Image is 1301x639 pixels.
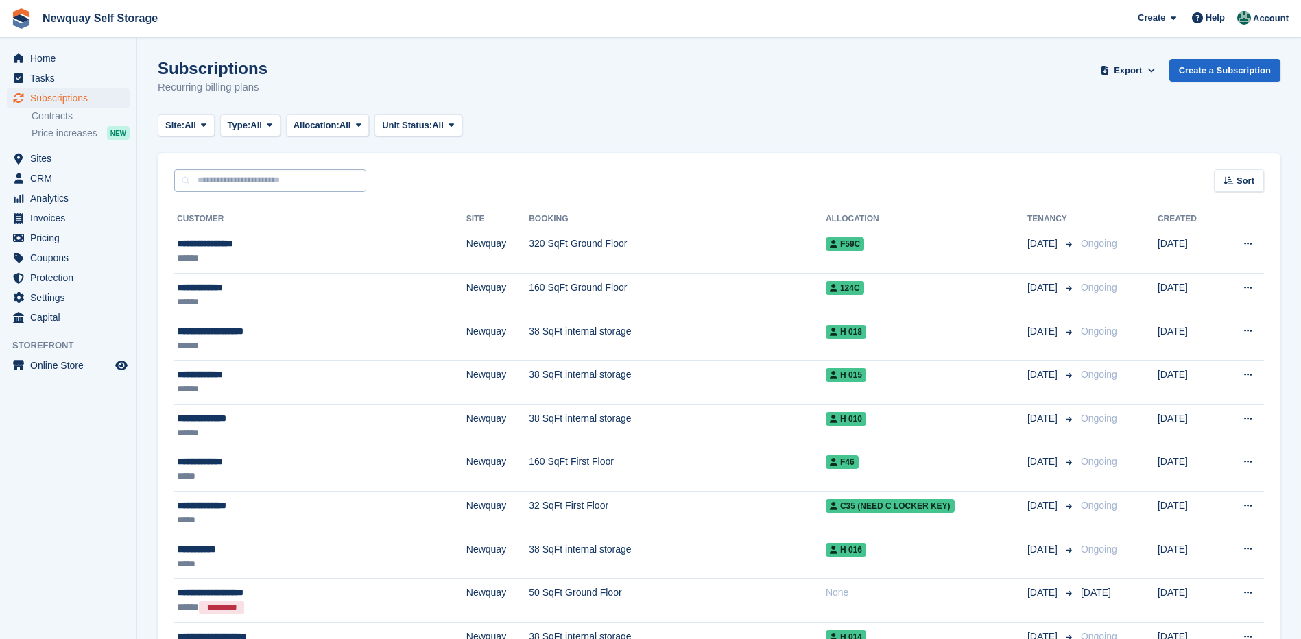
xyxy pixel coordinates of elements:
[7,288,130,307] a: menu
[1081,544,1117,555] span: Ongoing
[165,119,184,132] span: Site:
[1027,280,1060,295] span: [DATE]
[529,208,826,230] th: Booking
[37,7,163,29] a: Newquay Self Storage
[466,579,529,623] td: Newquay
[466,317,529,361] td: Newquay
[1081,413,1117,424] span: Ongoing
[529,317,826,361] td: 38 SqFt internal storage
[12,339,136,352] span: Storefront
[826,237,864,251] span: F59C
[32,110,130,123] a: Contracts
[826,543,866,557] span: H 016
[1158,230,1219,274] td: [DATE]
[30,208,112,228] span: Invoices
[1081,369,1117,380] span: Ongoing
[30,228,112,248] span: Pricing
[158,59,267,77] h1: Subscriptions
[1081,587,1111,598] span: [DATE]
[1169,59,1280,82] a: Create a Subscription
[529,361,826,405] td: 38 SqFt internal storage
[113,357,130,374] a: Preview store
[220,114,281,137] button: Type: All
[7,228,130,248] a: menu
[1027,542,1060,557] span: [DATE]
[1253,12,1289,25] span: Account
[529,535,826,579] td: 38 SqFt internal storage
[7,356,130,375] a: menu
[30,268,112,287] span: Protection
[30,88,112,108] span: Subscriptions
[826,208,1027,230] th: Allocation
[7,268,130,287] a: menu
[1158,361,1219,405] td: [DATE]
[158,80,267,95] p: Recurring billing plans
[30,248,112,267] span: Coupons
[466,361,529,405] td: Newquay
[11,8,32,29] img: stora-icon-8386f47178a22dfd0bd8f6a31ec36ba5ce8667c1dd55bd0f319d3a0aa187defe.svg
[1237,11,1251,25] img: JON
[228,119,251,132] span: Type:
[7,189,130,208] a: menu
[466,448,529,492] td: Newquay
[1027,586,1060,600] span: [DATE]
[1206,11,1225,25] span: Help
[1098,59,1158,82] button: Export
[294,119,339,132] span: Allocation:
[1027,498,1060,513] span: [DATE]
[1027,411,1060,426] span: [DATE]
[7,308,130,327] a: menu
[466,492,529,535] td: Newquay
[382,119,432,132] span: Unit Status:
[1158,317,1219,361] td: [DATE]
[1081,282,1117,293] span: Ongoing
[826,412,866,426] span: H 010
[1158,405,1219,448] td: [DATE]
[529,405,826,448] td: 38 SqFt internal storage
[1138,11,1165,25] span: Create
[7,169,130,188] a: menu
[1027,208,1075,230] th: Tenancy
[7,149,130,168] a: menu
[1027,324,1060,339] span: [DATE]
[826,325,866,339] span: H 018
[529,492,826,535] td: 32 SqFt First Floor
[466,230,529,274] td: Newquay
[1114,64,1142,77] span: Export
[826,455,859,469] span: F46
[184,119,196,132] span: All
[174,208,466,230] th: Customer
[7,248,130,267] a: menu
[826,499,955,513] span: C35 (Need C Locker key)
[250,119,262,132] span: All
[1158,274,1219,317] td: [DATE]
[158,114,215,137] button: Site: All
[7,49,130,68] a: menu
[529,230,826,274] td: 320 SqFt Ground Floor
[529,579,826,623] td: 50 SqFt Ground Floor
[32,125,130,141] a: Price increases NEW
[1081,238,1117,249] span: Ongoing
[1027,237,1060,251] span: [DATE]
[286,114,370,137] button: Allocation: All
[466,208,529,230] th: Site
[826,281,864,295] span: 124C
[1158,535,1219,579] td: [DATE]
[30,308,112,327] span: Capital
[30,288,112,307] span: Settings
[432,119,444,132] span: All
[1158,579,1219,623] td: [DATE]
[529,448,826,492] td: 160 SqFt First Floor
[30,49,112,68] span: Home
[1158,492,1219,535] td: [DATE]
[1081,500,1117,511] span: Ongoing
[7,88,130,108] a: menu
[7,69,130,88] a: menu
[529,274,826,317] td: 160 SqFt Ground Floor
[466,535,529,579] td: Newquay
[32,127,97,140] span: Price increases
[30,169,112,188] span: CRM
[1081,326,1117,337] span: Ongoing
[466,405,529,448] td: Newquay
[30,356,112,375] span: Online Store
